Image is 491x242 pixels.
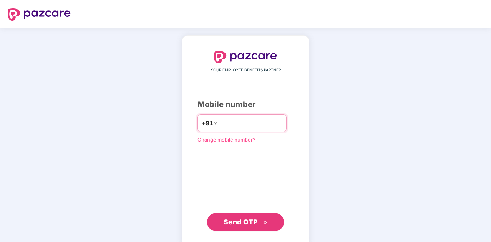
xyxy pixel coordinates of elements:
[197,99,294,110] div: Mobile number
[214,51,277,63] img: logo
[8,8,71,21] img: logo
[202,119,213,128] span: +91
[207,213,284,231] button: Send OTPdouble-right
[263,220,268,225] span: double-right
[211,67,281,73] span: YOUR EMPLOYEE BENEFITS PARTNER
[197,137,255,143] a: Change mobile number?
[213,121,218,125] span: down
[224,218,258,226] span: Send OTP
